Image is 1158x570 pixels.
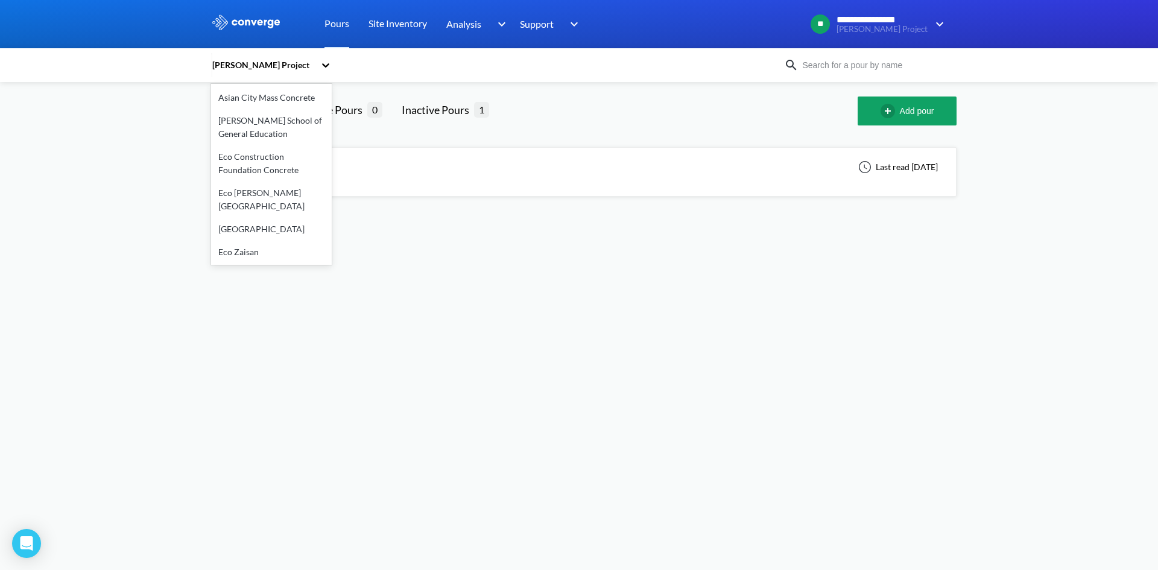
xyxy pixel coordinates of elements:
[211,86,332,109] div: Asian City Mass Concrete
[852,160,941,174] div: Last read [DATE]
[211,218,332,241] div: [GEOGRAPHIC_DATA]
[211,109,332,145] div: [PERSON_NAME] School of General Education
[211,241,332,264] div: Eco Zaisan
[837,25,928,34] span: [PERSON_NAME] Project
[490,17,509,31] img: downArrow.svg
[784,58,799,72] img: icon-search.svg
[446,16,481,31] span: Analysis
[799,59,944,72] input: Search for a pour by name
[211,182,332,218] div: Eco [PERSON_NAME][GEOGRAPHIC_DATA]
[928,17,947,31] img: downArrow.svg
[221,161,957,171] a: [PERSON_NAME]Finished-Sensors in pour:2Last read [DATE]
[211,14,281,30] img: logo_ewhite.svg
[303,101,367,118] div: Active Pours
[211,59,315,72] div: [PERSON_NAME] Project
[367,102,382,117] span: 0
[562,17,581,31] img: downArrow.svg
[12,529,41,558] div: Open Intercom Messenger
[520,16,554,31] span: Support
[211,264,332,287] div: Jiguur Grand New Life
[211,145,332,182] div: Eco Construction Foundation Concrete
[881,104,900,118] img: add-circle-outline.svg
[474,102,489,117] span: 1
[858,97,957,125] button: Add pour
[402,101,474,118] div: Inactive Pours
